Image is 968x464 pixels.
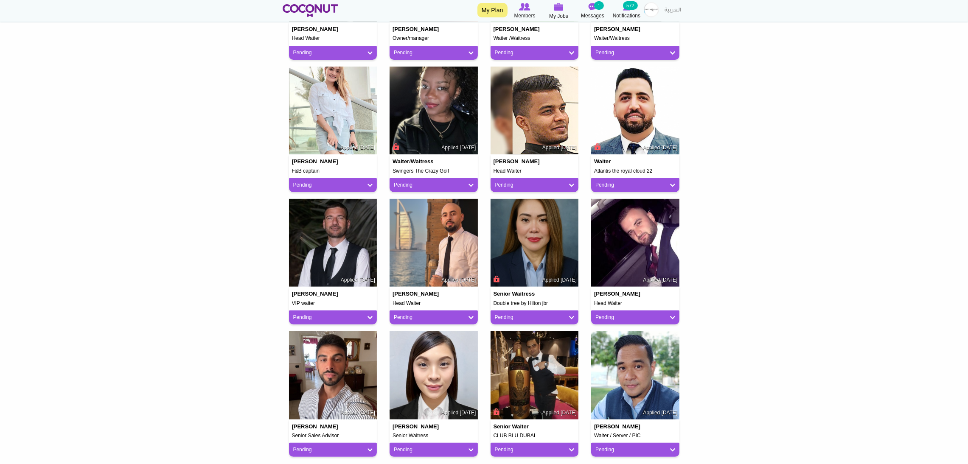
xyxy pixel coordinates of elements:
[477,3,508,17] a: My Plan
[495,182,575,189] a: Pending
[393,168,475,174] h5: Swingers The Crazy Golf
[494,433,576,439] h5: CLUB BLU DUBAI
[594,1,603,10] small: 1
[393,291,442,297] h4: [PERSON_NAME]
[491,67,579,155] img: Sudhanshu Ranjan's picture
[289,199,377,287] img: Marko Raickovic's picture
[594,301,676,306] h5: Head Waiter
[593,143,600,151] span: Connect to Unlock the Profile
[613,11,640,20] span: Notifications
[492,275,500,283] span: Connect to Unlock the Profile
[594,291,643,297] h4: [PERSON_NAME]
[494,424,543,430] h4: Senior waiter
[495,314,575,321] a: Pending
[492,408,500,416] span: Connect to Unlock the Profile
[292,301,374,306] h5: VIP waiter
[390,199,478,287] img: Baloul Abderrahim's picture
[293,182,373,189] a: Pending
[292,26,341,32] h4: [PERSON_NAME]
[581,11,604,20] span: Messages
[289,331,377,419] img: Dario Drago's picture
[494,301,576,306] h5: Double tree by Hilton jbr
[594,26,643,32] h4: [PERSON_NAME]
[394,182,474,189] a: Pending
[292,36,374,41] h5: Head Waiter
[494,26,543,32] h4: [PERSON_NAME]
[508,2,542,20] a: Browse Members Members
[391,143,399,151] span: Connect to Unlock the Profile
[519,3,530,11] img: Browse Members
[595,314,675,321] a: Pending
[393,433,475,439] h5: Senior Waitress
[594,36,676,41] h5: Waiter/Waitress
[610,2,644,20] a: Notifications Notifications 572
[495,446,575,453] a: Pending
[591,67,679,155] img: Mohammed Hamed's picture
[589,3,597,11] img: Messages
[390,331,478,419] img: Aileen Ibarlin's picture
[594,433,676,439] h5: Waiter / Server / PIC
[283,4,338,17] img: Home
[542,2,576,20] a: My Jobs My Jobs
[661,2,686,19] a: العربية
[393,424,442,430] h4: [PERSON_NAME]
[394,314,474,321] a: Pending
[595,49,675,56] a: Pending
[393,301,475,306] h5: Head Waiter
[491,199,579,287] img: Amelia Miranda's picture
[576,2,610,20] a: Messages Messages 1
[595,446,675,453] a: Pending
[292,291,341,297] h4: [PERSON_NAME]
[293,314,373,321] a: Pending
[393,36,475,41] h5: Owner/manager
[292,159,341,165] h4: [PERSON_NAME]
[549,12,568,20] span: My Jobs
[595,182,675,189] a: Pending
[292,168,374,174] h5: F&B captain
[554,3,564,11] img: My Jobs
[591,199,679,287] img: Anis Demce's picture
[623,3,630,11] img: Notifications
[491,331,579,419] img: Khemkanta Sapkota's picture
[394,446,474,453] a: Pending
[393,26,442,32] h4: [PERSON_NAME]
[394,49,474,56] a: Pending
[293,446,373,453] a: Pending
[289,67,377,155] img: Myra Aguila's picture
[393,159,442,165] h4: Waiter/Waitress
[495,49,575,56] a: Pending
[594,424,643,430] h4: [PERSON_NAME]
[390,67,478,155] img: Perpetua Tafirenyika's picture
[293,49,373,56] a: Pending
[494,36,576,41] h5: Waiter /Waitress
[591,331,679,419] img: Moreno Cerrudo's picture
[494,159,543,165] h4: [PERSON_NAME]
[514,11,535,20] span: Members
[494,168,576,174] h5: Head Waiter
[292,433,374,439] h5: Senior Sales Advisor
[594,159,643,165] h4: Waiter
[292,424,341,430] h4: [PERSON_NAME]
[623,1,637,10] small: 572
[494,291,543,297] h4: Senior Waitress
[594,168,676,174] h5: Atlantis the royal cloud 22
